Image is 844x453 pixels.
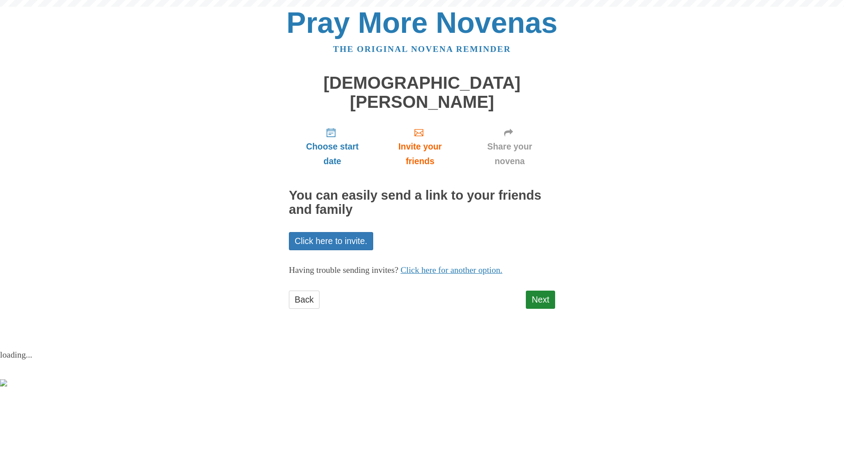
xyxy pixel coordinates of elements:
[376,120,464,173] a: Invite your friends
[401,265,503,275] a: Click here for another option.
[287,6,558,39] a: Pray More Novenas
[298,139,367,169] span: Choose start date
[473,139,546,169] span: Share your novena
[289,189,555,217] h2: You can easily send a link to your friends and family
[385,139,455,169] span: Invite your friends
[289,265,398,275] span: Having trouble sending invites?
[289,74,555,111] h1: [DEMOGRAPHIC_DATA][PERSON_NAME]
[289,120,376,173] a: Choose start date
[464,120,555,173] a: Share your novena
[526,291,555,309] a: Next
[289,291,319,309] a: Back
[333,44,511,54] a: The original novena reminder
[289,232,373,250] a: Click here to invite.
